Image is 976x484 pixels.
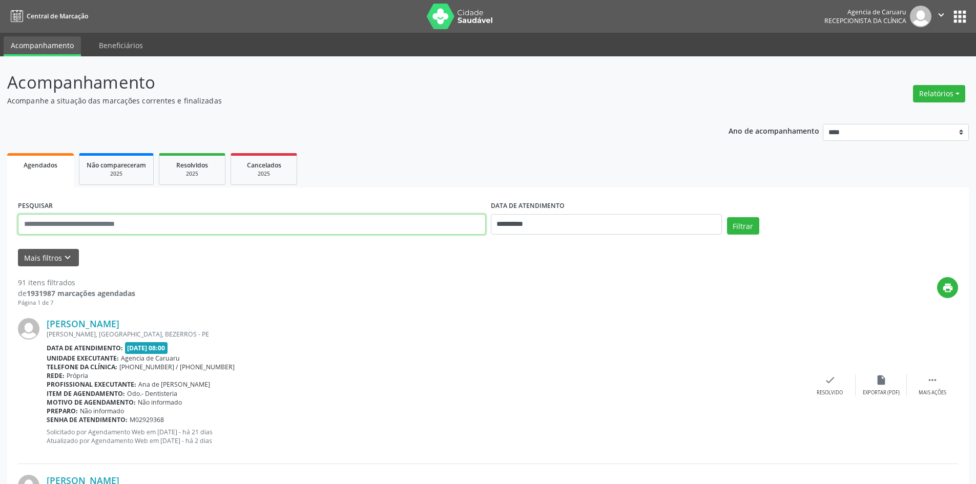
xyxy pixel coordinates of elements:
[937,277,958,298] button: print
[47,363,117,371] b: Telefone da clínica:
[167,170,218,178] div: 2025
[238,170,289,178] div: 2025
[18,288,135,299] div: de
[18,249,79,267] button: Mais filtroskeyboard_arrow_down
[910,6,931,27] img: img
[47,344,123,352] b: Data de atendimento:
[18,198,53,214] label: PESQUISAR
[247,161,281,170] span: Cancelados
[824,16,906,25] span: Recepcionista da clínica
[87,161,146,170] span: Não compareceram
[7,95,680,106] p: Acompanhe a situação das marcações correntes e finalizadas
[125,342,168,354] span: [DATE] 08:00
[119,363,235,371] span: [PHONE_NUMBER] / [PHONE_NUMBER]
[47,407,78,415] b: Preparo:
[92,36,150,54] a: Beneficiários
[729,124,819,137] p: Ano de acompanhamento
[491,198,565,214] label: DATA DE ATENDIMENTO
[47,398,136,407] b: Motivo de agendamento:
[863,389,900,396] div: Exportar (PDF)
[913,85,965,102] button: Relatórios
[824,374,836,386] i: check
[87,170,146,178] div: 2025
[47,415,128,424] b: Senha de atendimento:
[931,6,951,27] button: 
[7,70,680,95] p: Acompanhamento
[47,389,125,398] b: Item de agendamento:
[47,354,119,363] b: Unidade executante:
[936,9,947,20] i: 
[4,36,81,56] a: Acompanhamento
[876,374,887,386] i: insert_drive_file
[7,8,88,25] a: Central de Marcação
[121,354,180,363] span: Agencia de Caruaru
[727,217,759,235] button: Filtrar
[824,8,906,16] div: Agencia de Caruaru
[24,161,57,170] span: Agendados
[951,8,969,26] button: apps
[817,389,843,396] div: Resolvido
[176,161,208,170] span: Resolvidos
[80,407,124,415] span: Não informado
[27,288,135,298] strong: 1931987 marcações agendadas
[18,277,135,288] div: 91 itens filtrados
[47,330,804,339] div: [PERSON_NAME], [GEOGRAPHIC_DATA], BEZERROS - PE
[130,415,164,424] span: M02929368
[47,380,136,389] b: Profissional executante:
[47,318,119,329] a: [PERSON_NAME]
[47,371,65,380] b: Rede:
[18,318,39,340] img: img
[138,380,210,389] span: Ana de [PERSON_NAME]
[919,389,946,396] div: Mais ações
[62,252,73,263] i: keyboard_arrow_down
[927,374,938,386] i: 
[67,371,88,380] span: Própria
[138,398,182,407] span: Não informado
[18,299,135,307] div: Página 1 de 7
[942,282,953,293] i: print
[27,12,88,20] span: Central de Marcação
[47,428,804,445] p: Solicitado por Agendamento Web em [DATE] - há 21 dias Atualizado por Agendamento Web em [DATE] - ...
[127,389,177,398] span: Odo.- Dentisteria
